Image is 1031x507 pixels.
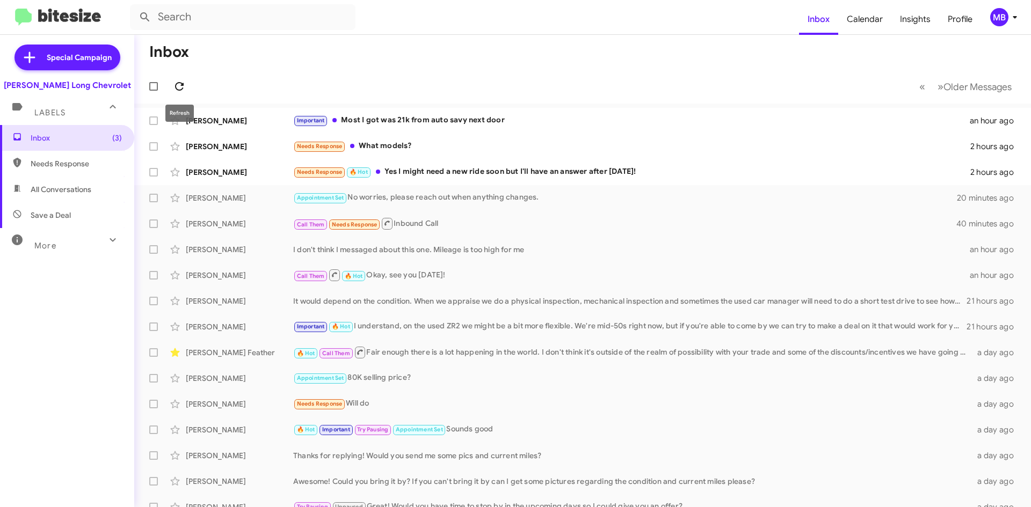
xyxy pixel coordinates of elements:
[970,141,1022,152] div: 2 hours ago
[293,296,967,306] div: It would depend on the condition. When we appraise we do a physical inspection, mechanical inspec...
[34,108,66,117] span: Labels
[799,4,838,35] a: Inbox
[297,323,325,330] span: Important
[165,105,194,122] div: Refresh
[130,4,355,30] input: Search
[297,273,325,280] span: Call Them
[970,167,1022,178] div: 2 hours ago
[958,193,1022,203] div: 20 minutes ago
[293,192,958,204] div: No worries, please reach out when anything changes.
[939,4,981,35] a: Profile
[149,43,189,61] h1: Inbox
[332,323,350,330] span: 🔥 Hot
[345,273,363,280] span: 🔥 Hot
[332,221,377,228] span: Needs Response
[293,268,970,282] div: Okay, see you [DATE]!
[112,133,122,143] span: (3)
[971,347,1022,358] div: a day ago
[971,450,1022,461] div: a day ago
[14,45,120,70] a: Special Campaign
[967,321,1022,332] div: 21 hours ago
[31,158,122,169] span: Needs Response
[293,346,971,359] div: Fair enough there is a lot happening in the world. I don't think it's outside of the realm of pos...
[31,210,71,221] span: Save a Deal
[913,76,932,98] button: Previous
[31,184,91,195] span: All Conversations
[970,115,1022,126] div: an hour ago
[186,399,293,409] div: [PERSON_NAME]
[293,398,971,410] div: Will do
[970,270,1022,281] div: an hour ago
[357,426,388,433] span: Try Pausing
[971,373,1022,384] div: a day ago
[186,373,293,384] div: [PERSON_NAME]
[186,476,293,487] div: [PERSON_NAME]
[970,244,1022,255] div: an hour ago
[186,347,293,358] div: [PERSON_NAME] Feather
[297,400,343,407] span: Needs Response
[938,80,943,93] span: »
[297,117,325,124] span: Important
[186,424,293,435] div: [PERSON_NAME]
[990,8,1008,26] div: MB
[297,374,344,381] span: Appointment Set
[293,166,970,178] div: Yes I might need a new ride soon but I'll have an answer after [DATE]!
[186,321,293,332] div: [PERSON_NAME]
[293,217,958,230] div: Inbound Call
[297,426,315,433] span: 🔥 Hot
[186,193,293,203] div: [PERSON_NAME]
[47,52,112,63] span: Special Campaign
[322,426,350,433] span: Important
[943,81,1012,93] span: Older Messages
[297,194,344,201] span: Appointment Set
[913,76,1018,98] nav: Page navigation example
[4,80,131,91] div: [PERSON_NAME] Long Chevrolet
[838,4,891,35] a: Calendar
[293,476,971,487] div: Awesome! Could you bring it by? If you can't bring it by can I get some pictures regarding the co...
[293,140,970,152] div: What models?
[293,372,971,384] div: 80K selling price?
[981,8,1019,26] button: MB
[31,133,122,143] span: Inbox
[34,241,56,251] span: More
[293,244,970,255] div: I don't think I messaged about this one. Mileage is too high for me
[186,115,293,126] div: [PERSON_NAME]
[958,218,1022,229] div: 40 minutes ago
[293,320,967,333] div: I understand, on the used ZR2 we might be a bit more flexible. We're mid-50s right now, but if yo...
[297,350,315,357] span: 🔥 Hot
[971,399,1022,409] div: a day ago
[297,143,343,150] span: Needs Response
[297,168,343,175] span: Needs Response
[322,350,350,357] span: Call Them
[186,218,293,229] div: [PERSON_NAME]
[186,296,293,306] div: [PERSON_NAME]
[293,114,970,127] div: Most I got was 21k from auto savy next door
[186,244,293,255] div: [PERSON_NAME]
[186,270,293,281] div: [PERSON_NAME]
[186,167,293,178] div: [PERSON_NAME]
[919,80,925,93] span: «
[971,424,1022,435] div: a day ago
[186,450,293,461] div: [PERSON_NAME]
[297,221,325,228] span: Call Them
[891,4,939,35] a: Insights
[931,76,1018,98] button: Next
[350,168,368,175] span: 🔥 Hot
[186,141,293,152] div: [PERSON_NAME]
[971,476,1022,487] div: a day ago
[396,426,443,433] span: Appointment Set
[967,296,1022,306] div: 21 hours ago
[293,423,971,436] div: Sounds good
[293,450,971,461] div: Thanks for replying! Would you send me some pics and current miles?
